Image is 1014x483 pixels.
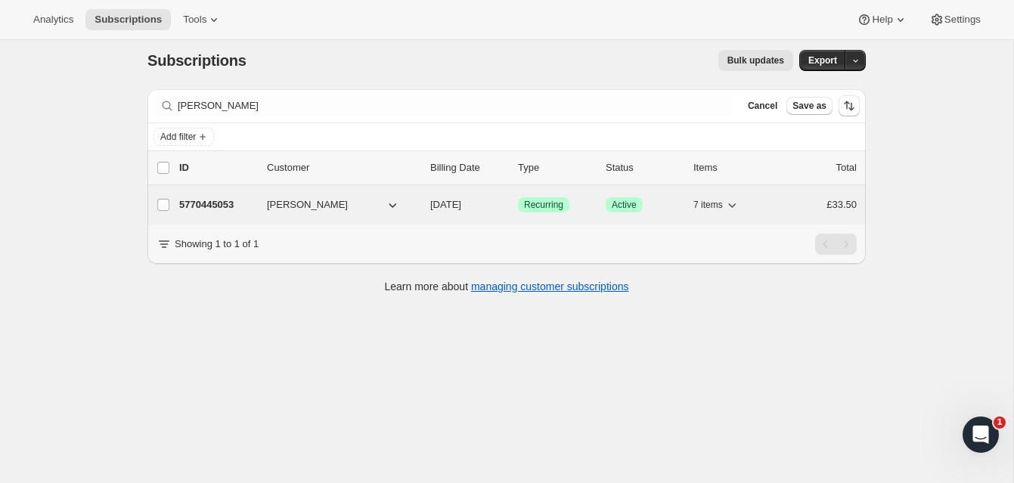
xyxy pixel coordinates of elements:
[179,160,255,175] p: ID
[808,54,837,67] span: Export
[183,14,206,26] span: Tools
[524,199,563,211] span: Recurring
[693,199,723,211] span: 7 items
[920,9,990,30] button: Settings
[815,234,857,255] nav: Pagination
[799,50,846,71] button: Export
[160,131,196,143] span: Add filter
[872,14,892,26] span: Help
[612,199,637,211] span: Active
[471,280,629,293] a: managing customer subscriptions
[963,416,999,453] iframe: Intercom live chat
[267,197,348,212] span: [PERSON_NAME]
[748,100,777,112] span: Cancel
[826,199,857,210] span: £33.50
[718,50,793,71] button: Bulk updates
[95,14,162,26] span: Subscriptions
[33,14,73,26] span: Analytics
[179,197,255,212] p: 5770445053
[727,54,784,67] span: Bulk updates
[24,9,82,30] button: Analytics
[786,97,833,115] button: Save as
[179,160,857,175] div: IDCustomerBilling DateTypeStatusItemsTotal
[518,160,594,175] div: Type
[944,14,981,26] span: Settings
[267,160,418,175] p: Customer
[430,160,506,175] p: Billing Date
[174,9,231,30] button: Tools
[147,52,247,69] span: Subscriptions
[848,9,916,30] button: Help
[994,416,1006,429] span: 1
[178,95,733,116] input: Filter subscribers
[693,194,740,215] button: 7 items
[85,9,171,30] button: Subscriptions
[742,97,783,115] button: Cancel
[693,160,769,175] div: Items
[175,237,259,252] p: Showing 1 to 1 of 1
[836,160,857,175] p: Total
[606,160,681,175] p: Status
[179,194,857,215] div: 5770445053[PERSON_NAME][DATE]SuccessRecurringSuccessActive7 items£33.50
[839,95,860,116] button: Sort the results
[430,199,461,210] span: [DATE]
[258,193,409,217] button: [PERSON_NAME]
[385,279,629,294] p: Learn more about
[153,128,214,146] button: Add filter
[792,100,826,112] span: Save as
